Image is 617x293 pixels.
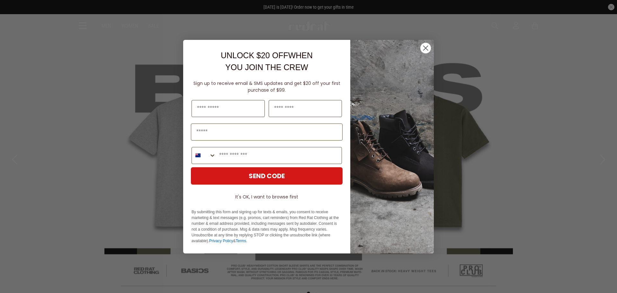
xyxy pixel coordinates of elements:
[192,209,342,244] p: By submitting this form and signing up for texts & emails, you consent to receive marketing & tex...
[288,51,313,60] span: WHEN
[192,147,216,164] button: Search Countries
[209,239,233,243] a: Privacy Policy
[193,80,340,93] span: Sign up to receive email & SMS updates and get $20 off your first purchase of $99.
[420,42,431,54] button: Close dialog
[191,167,343,185] button: SEND CODE
[195,153,201,158] img: New Zealand
[192,100,265,117] input: First Name
[5,3,24,22] button: Open LiveChat chat widget
[191,191,343,203] button: It's OK, I want to browse first
[236,239,246,243] a: Terms
[191,124,343,141] input: Email
[225,63,308,72] span: YOU JOIN THE CREW
[350,40,434,253] img: f7662613-148e-4c88-9575-6c6b5b55a647.jpeg
[221,51,288,60] span: UNLOCK $20 OFF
